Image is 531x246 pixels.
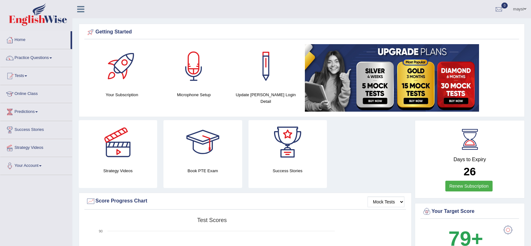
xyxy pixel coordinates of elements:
[0,31,71,47] a: Home
[305,44,479,112] img: small5.jpg
[422,207,517,216] div: Your Target Score
[0,67,72,83] a: Tests
[0,121,72,137] a: Success Stories
[248,167,327,174] h4: Success Stories
[86,196,404,206] div: Score Progress Chart
[0,103,72,119] a: Predictions
[163,167,242,174] h4: Book PTE Exam
[86,27,517,37] div: Getting Started
[197,217,227,223] tspan: Test scores
[464,165,476,178] b: 26
[0,139,72,155] a: Strategy Videos
[422,157,517,162] h4: Days to Expiry
[501,3,508,9] span: 0
[79,167,157,174] h4: Strategy Videos
[0,49,72,65] a: Practice Questions
[233,91,299,105] h4: Update [PERSON_NAME] Login Detail
[0,157,72,173] a: Your Account
[445,181,493,191] a: Renew Subscription
[99,229,103,233] text: 90
[89,91,155,98] h4: Your Subscription
[161,91,226,98] h4: Microphone Setup
[0,85,72,101] a: Online Class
